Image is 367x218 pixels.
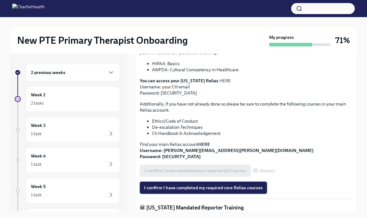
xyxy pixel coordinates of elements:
a: Week 51 task [15,178,120,204]
span: I confirm I have completed my required core Relias courses [144,185,263,191]
p: Additionally, if you have not already done so please be sure to complete the following courses in... [140,101,352,113]
li: HIPAA: Basics [152,61,352,67]
a: Week 31 task [15,117,120,142]
div: 1 task [31,131,42,137]
p: FInd your main Relias account [140,141,352,160]
a: HERE [198,142,210,147]
a: Week 22 tasks [15,86,120,112]
a: Week 41 task [15,147,120,173]
li: AWFDA: Cultural Competency in Healthcare [152,67,352,73]
div: 1 task [31,161,42,167]
h6: Week 2 [31,91,46,98]
h6: Week 4 [31,153,46,159]
h2: New PTE Primary Therapist Onboarding [17,34,188,46]
img: CharlieHealth [12,4,45,13]
li: De-escalation Techniques [152,124,352,130]
strong: My progress [269,34,294,40]
a: HERE [219,78,231,83]
h3: 71% [335,35,350,46]
h6: Week 3 [31,122,46,129]
li: Ethics/Code of Conduct [152,118,352,124]
span: Skipped [259,168,275,173]
div: 2 tasks [31,100,44,106]
button: I confirm I have completed my required core Relias courses [140,182,267,194]
p: 🏛 [US_STATE] Mandated Reporter Training [140,204,352,211]
h6: 2 previous weeks [31,69,65,76]
h6: Week 5 [31,183,46,190]
div: 1 task [31,192,42,198]
li: Ch Handbook & Acknowledgement [152,130,352,136]
strong: You can access your [US_STATE] Relias [140,78,218,83]
p: Username: your CH email Password: [SECURITY_DATA] [140,78,352,96]
strong: Username: [PERSON_NAME][EMAIL_ADDRESS][PERSON_NAME][DOMAIN_NAME] Password: [SECURITY_DATA] [140,148,313,159]
div: 2 previous weeks [26,64,120,81]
